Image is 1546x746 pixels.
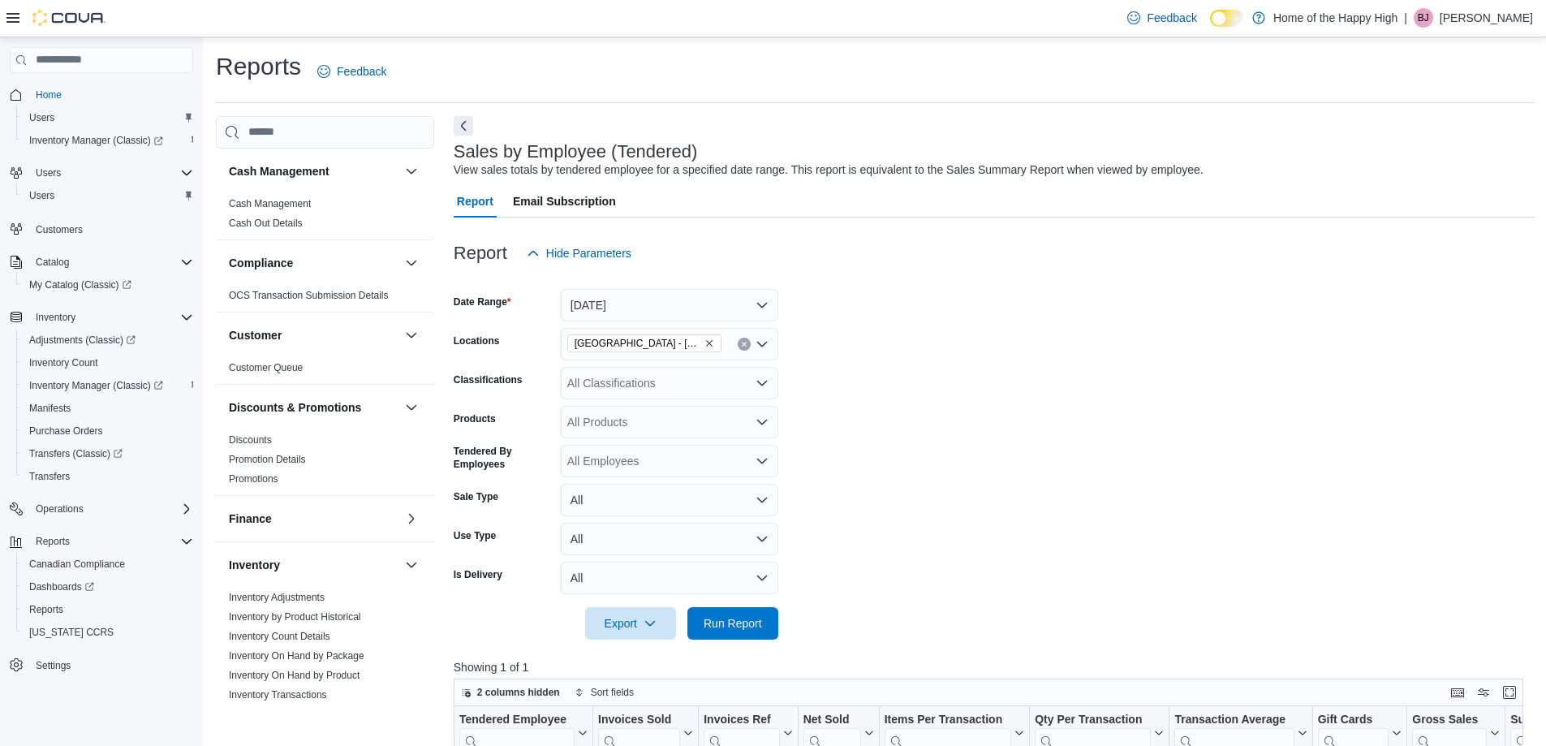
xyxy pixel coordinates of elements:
h3: Sales by Employee (Tendered) [454,142,698,162]
span: Inventory Count Details [229,630,330,643]
span: Manifests [23,399,193,418]
span: Purchase Orders [29,425,103,438]
span: Washington CCRS [23,623,193,642]
p: Home of the Happy High [1273,8,1397,28]
nav: Complex example [10,76,193,719]
span: Inventory Manager (Classic) [29,134,163,147]
span: Dashboards [23,577,193,597]
p: [PERSON_NAME] [1440,8,1533,28]
span: Inventory On Hand by Product [229,669,360,682]
span: Sherwood Park - Baseline Road - Fire & Flower [567,334,721,352]
a: OCS Transaction Submission Details [229,290,389,301]
button: Home [3,83,200,106]
label: Is Delivery [454,568,502,581]
button: Catalog [3,251,200,274]
button: Keyboard shortcuts [1448,683,1467,702]
span: Transfers (Classic) [23,444,193,464]
span: Settings [36,659,71,672]
div: Net Sold [803,713,860,728]
h3: Inventory [229,557,280,573]
span: Adjustments (Classic) [23,330,193,350]
label: Use Type [454,529,496,542]
img: Cova [32,10,106,26]
a: Inventory by Product Historical [229,611,361,623]
a: Purchase Orders [23,421,110,441]
button: Users [16,184,200,207]
a: Promotions [229,473,278,485]
button: Users [16,106,200,129]
span: [GEOGRAPHIC_DATA] - [GEOGRAPHIC_DATA] - Fire & Flower [575,335,701,351]
button: Compliance [229,255,398,271]
h3: Compliance [229,255,293,271]
span: Inventory On Hand by Package [229,649,364,662]
span: Promotions [229,472,278,485]
a: Canadian Compliance [23,554,131,574]
a: Home [29,85,68,105]
a: Transfers [23,467,76,486]
button: Users [29,163,67,183]
button: Inventory [229,557,398,573]
span: Home [36,88,62,101]
span: Dark Mode [1210,27,1211,28]
div: Invoices Ref [704,713,779,728]
a: Inventory Manager (Classic) [16,374,200,397]
span: Inventory Manager (Classic) [29,379,163,392]
button: Compliance [402,253,421,273]
button: Inventory [3,306,200,329]
button: Discounts & Promotions [229,399,398,416]
a: Inventory On Hand by Package [229,650,364,662]
span: Users [36,166,61,179]
span: [US_STATE] CCRS [29,626,114,639]
div: Invoices Sold [598,713,680,728]
a: Inventory Manager (Classic) [23,131,170,150]
a: [US_STATE] CCRS [23,623,120,642]
span: Email Subscription [513,185,616,218]
label: Date Range [454,295,511,308]
a: Transfers (Classic) [16,442,200,465]
a: Manifests [23,399,77,418]
h3: Customer [229,327,282,343]
button: Cash Management [402,162,421,181]
span: Catalog [29,252,193,272]
span: Cash Management [229,197,311,210]
h3: Discounts & Promotions [229,399,361,416]
span: Inventory [29,308,193,327]
h3: Finance [229,511,272,527]
button: All [561,484,778,516]
h3: Report [454,244,507,263]
span: Hide Parameters [546,245,631,261]
span: Manifests [29,402,71,415]
a: Promotion Details [229,454,306,465]
span: Customer Queue [229,361,303,374]
span: Feedback [1147,10,1196,26]
button: All [561,562,778,594]
button: Purchase Orders [16,420,200,442]
a: Inventory Count [23,353,105,373]
span: Cash Out Details [229,217,303,230]
span: Inventory Count [23,353,193,373]
span: Transfers [29,470,70,483]
a: Users [23,108,61,127]
span: Users [29,111,54,124]
a: Dashboards [16,576,200,598]
span: Home [29,84,193,105]
span: Reports [29,603,63,616]
span: Users [23,186,193,205]
a: Customers [29,220,89,239]
a: Adjustments (Classic) [23,330,142,350]
p: Showing 1 of 1 [454,659,1535,675]
a: Adjustments (Classic) [16,329,200,351]
button: Finance [229,511,398,527]
a: Users [23,186,61,205]
span: OCS Transaction Submission Details [229,289,389,302]
div: Customer [216,358,434,384]
button: Remove Sherwood Park - Baseline Road - Fire & Flower from selection in this group [704,339,714,348]
span: Settings [29,655,193,675]
span: 2 columns hidden [477,686,560,699]
span: Inventory Manager (Classic) [23,131,193,150]
button: [US_STATE] CCRS [16,621,200,644]
button: 2 columns hidden [454,683,566,702]
button: All [561,523,778,555]
span: Export [595,607,666,640]
span: Reports [23,600,193,619]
